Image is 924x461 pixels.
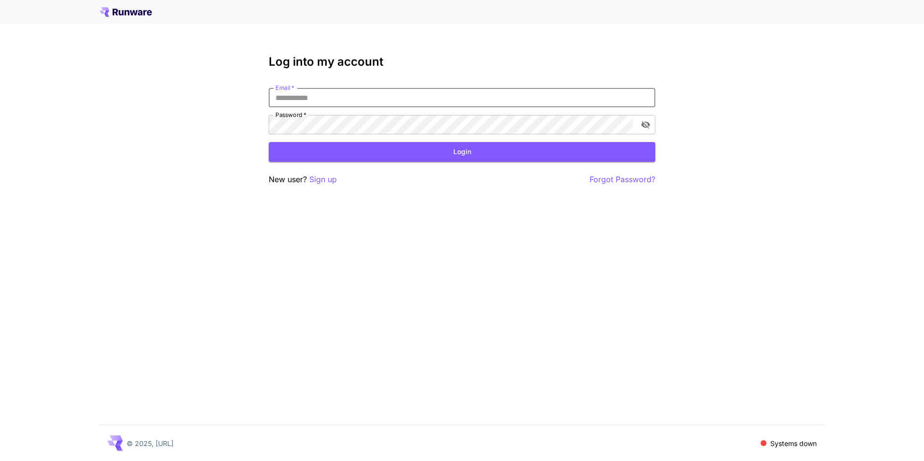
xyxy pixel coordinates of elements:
button: toggle password visibility [637,116,654,133]
button: Forgot Password? [590,173,655,186]
label: Email [275,84,294,92]
h3: Log into my account [269,55,655,69]
p: Systems down [770,438,817,448]
button: Sign up [309,173,337,186]
p: © 2025, [URL] [127,438,173,448]
label: Password [275,111,306,119]
button: Login [269,142,655,162]
p: New user? [269,173,337,186]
